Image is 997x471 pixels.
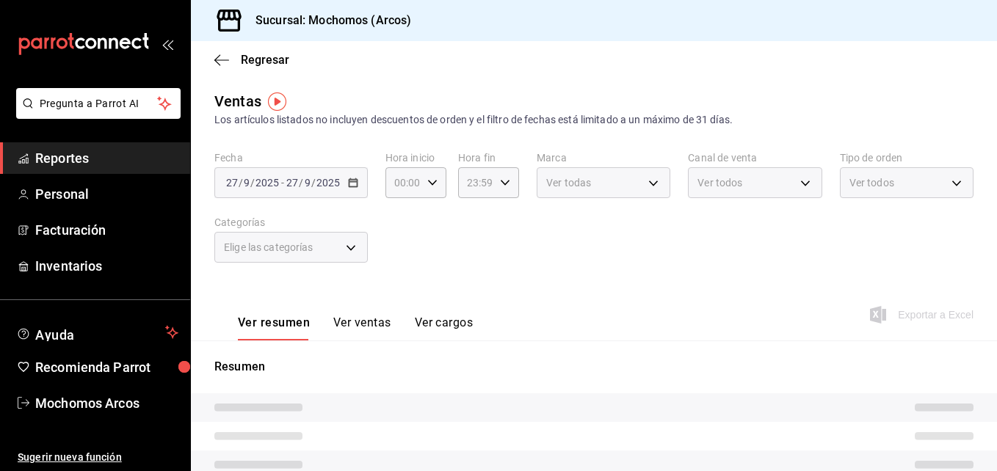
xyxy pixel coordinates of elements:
font: Ver resumen [238,315,310,330]
font: Inventarios [35,258,102,274]
button: Pregunta a Parrot AI [16,88,181,119]
label: Hora inicio [385,153,446,163]
font: Facturación [35,222,106,238]
span: / [299,177,303,189]
button: open_drawer_menu [162,38,173,50]
div: Los artículos listados no incluyen descuentos de orden y el filtro de fechas está limitado a un m... [214,112,974,128]
img: Marcador de información sobre herramientas [268,92,286,111]
span: Ayuda [35,324,159,341]
input: ---- [255,177,280,189]
span: / [311,177,316,189]
span: Elige las categorías [224,240,313,255]
button: Regresar [214,53,289,67]
span: Ver todas [546,175,591,190]
input: -- [243,177,250,189]
span: Ver todos [849,175,894,190]
label: Categorías [214,217,368,227]
label: Marca [537,153,670,163]
input: ---- [316,177,341,189]
span: - [281,177,284,189]
button: Ver cargos [415,315,474,340]
div: Ventas [214,90,261,112]
label: Hora fin [458,153,519,163]
font: Reportes [35,150,89,166]
span: / [239,177,243,189]
div: Pestañas de navegación [238,315,473,340]
input: -- [304,177,311,189]
h3: Sucursal: Mochomos (Arcos) [244,12,411,29]
label: Canal de venta [688,153,822,163]
label: Tipo de orden [840,153,974,163]
p: Resumen [214,358,974,376]
font: Mochomos Arcos [35,395,139,411]
span: / [250,177,255,189]
label: Fecha [214,153,368,163]
input: -- [286,177,299,189]
span: Ver todos [697,175,742,190]
input: -- [225,177,239,189]
span: Pregunta a Parrot AI [40,96,158,112]
font: Personal [35,186,89,202]
font: Recomienda Parrot [35,359,151,375]
span: Regresar [241,53,289,67]
a: Pregunta a Parrot AI [10,106,181,122]
button: Ver ventas [333,315,391,340]
font: Sugerir nueva función [18,451,122,463]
